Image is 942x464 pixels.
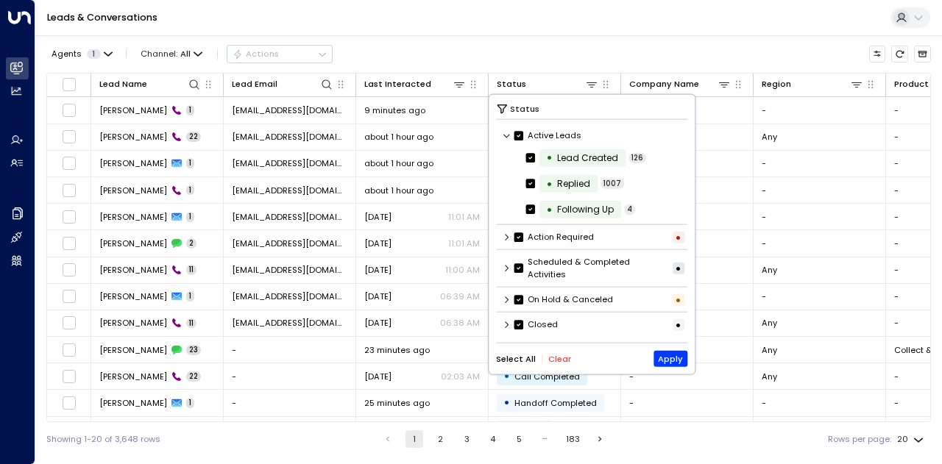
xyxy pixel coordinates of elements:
span: 11 [186,318,196,329]
span: Toggle select row [62,315,77,330]
span: Any [762,317,777,329]
span: Toggle select row [62,156,77,171]
div: Region [762,77,791,91]
span: Andrew McKenna [99,317,167,329]
span: Toggle select row [62,396,77,410]
label: Closed [514,318,558,331]
span: 1007 [601,179,624,189]
span: 1 [186,185,194,196]
span: Andrew McKenna [99,238,167,249]
label: Scheduled & Completed Activities [514,256,670,281]
td: - [754,97,886,123]
p: 02:03 AM [441,371,480,382]
div: Replied [557,177,590,190]
div: Lead Name [99,77,147,91]
button: Go to page 4 [484,430,502,448]
span: Andrew2599@hotmail.co.uk [232,317,347,329]
div: • [673,318,684,330]
span: Yesterday [364,238,392,249]
button: Clear [548,354,571,363]
span: John Doe [99,397,167,409]
label: Active Leads [514,129,581,142]
span: Andrew2599@hotmail.co.uk [232,104,347,116]
a: Leads & Conversations [47,11,157,24]
span: Toggle select row [62,289,77,304]
div: Lead Name [99,77,201,91]
div: • [503,393,510,413]
span: Toggle select row [62,183,77,198]
span: about 1 hour ago [364,131,433,143]
div: Product [894,77,929,91]
div: Region [762,77,863,91]
button: Go to page 183 [563,430,583,448]
button: Go to page 5 [510,430,528,448]
span: Sep 27, 2025 [364,371,392,382]
div: Showing 1-20 of 3,648 rows [46,433,160,446]
td: - [224,363,356,389]
nav: pagination navigation [378,430,609,448]
button: Channel:All [136,46,208,62]
span: 1 [186,212,194,222]
span: Any [762,264,777,276]
td: - [224,417,356,443]
div: • [673,263,684,274]
span: Toggle select row [62,236,77,251]
span: Handoff Completed [514,397,597,409]
span: Toggle select row [62,103,77,118]
span: 126 [628,152,646,163]
span: 1 [186,398,194,408]
div: 20 [897,430,927,449]
span: about 1 hour ago [364,157,433,169]
div: Actions [233,49,279,59]
td: - [621,417,754,443]
span: 22 [186,132,201,142]
span: 9 minutes ago [364,104,425,116]
button: Agents1 [46,46,116,62]
div: • [546,199,553,221]
span: Andrew McKenna [99,157,167,169]
p: 11:01 AM [448,211,480,223]
button: Actions [227,45,333,63]
div: Status [497,77,598,91]
span: 2 [186,238,196,249]
p: 06:39 AM [440,290,480,302]
p: 06:38 AM [440,317,480,329]
span: 23 minutes ago [364,344,430,356]
span: Toggle select row [62,210,77,224]
div: Company Name [629,77,731,91]
span: Any [762,344,777,356]
span: Raed Rosli [99,371,167,382]
p: 11:00 AM [445,264,480,276]
span: 22 [186,371,201,382]
span: Raed Rosli [99,344,167,356]
span: Toggle select row [62,369,77,384]
div: Lead Email [232,77,333,91]
td: - [621,390,754,415]
span: 1 [186,105,194,115]
td: - [754,151,886,176]
span: Channel: [136,46,208,62]
label: Action Required [514,231,594,243]
td: - [754,417,886,443]
div: Last Interacted [364,77,466,91]
span: Toggle select row [62,343,77,357]
div: • [546,147,553,168]
span: Yesterday [364,211,392,223]
p: 11:01 AM [448,238,480,249]
span: Andrew McKenna [99,185,167,196]
span: Any [762,371,777,382]
div: • [673,231,684,243]
button: Go to page 2 [432,430,450,448]
div: Button group with a nested menu [227,45,333,63]
span: Andrew2599@hotmail.co.uk [232,238,347,249]
span: Status [510,101,539,115]
button: Go to page 3 [458,430,475,448]
span: Andrew2599@hotmail.co.uk [232,290,347,302]
td: - [754,284,886,310]
td: - [754,177,886,203]
span: about 1 hour ago [364,185,433,196]
button: Archived Leads [914,46,931,63]
span: Toggle select all [62,77,77,92]
span: Andrew McKenna [99,211,167,223]
span: Andrew2599@hotmail.co.uk [232,211,347,223]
